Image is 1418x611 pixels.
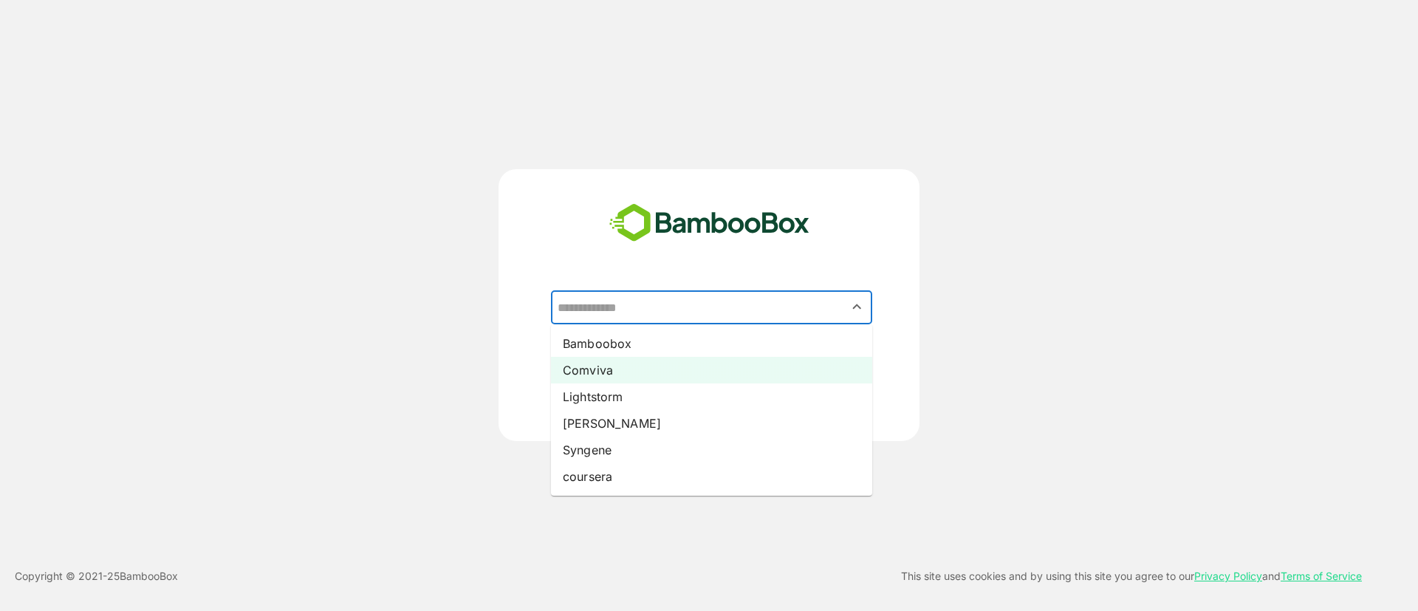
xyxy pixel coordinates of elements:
[15,567,178,585] p: Copyright © 2021- 25 BambooBox
[551,463,872,490] li: coursera
[551,330,872,357] li: Bamboobox
[551,383,872,410] li: Lightstorm
[847,297,867,317] button: Close
[551,357,872,383] li: Comviva
[901,567,1362,585] p: This site uses cookies and by using this site you agree to our and
[601,199,818,248] img: bamboobox
[1194,570,1262,582] a: Privacy Policy
[551,437,872,463] li: Syngene
[551,410,872,437] li: [PERSON_NAME]
[1281,570,1362,582] a: Terms of Service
